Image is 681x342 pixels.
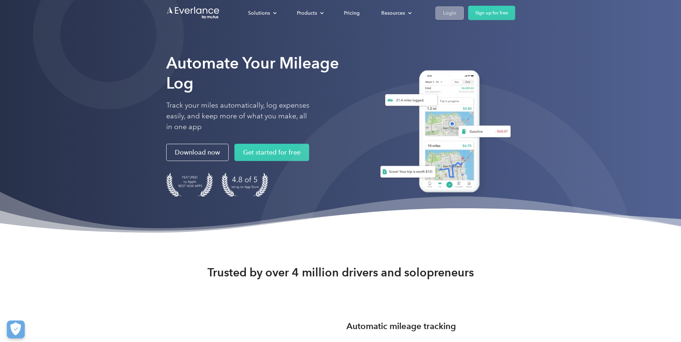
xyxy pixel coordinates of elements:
a: Login [435,6,464,20]
a: Pricing [337,7,367,19]
div: Solutions [248,9,270,18]
a: Download now [166,144,229,161]
div: Resources [374,7,418,19]
p: Track your miles automatically, log expenses easily, and keep more of what you make, all in one app [166,100,310,132]
a: Sign up for free [468,6,515,20]
div: Pricing [344,9,360,18]
strong: Automate Your Mileage Log [166,53,339,92]
button: Cookies Settings [7,320,25,338]
img: Everlance, mileage tracker app, expense tracking app [372,65,515,201]
img: 4.9 out of 5 stars on the app store [221,172,268,196]
img: Badge for Featured by Apple Best New Apps [166,172,213,196]
div: Resources [381,9,405,18]
strong: Trusted by over 4 million drivers and solopreneurs [207,265,474,280]
h3: Automatic mileage tracking [346,320,456,333]
div: Solutions [241,7,283,19]
div: Products [290,7,330,19]
a: Go to homepage [166,6,220,20]
a: Get started for free [234,144,309,161]
div: Login [443,9,456,18]
div: Products [297,9,317,18]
